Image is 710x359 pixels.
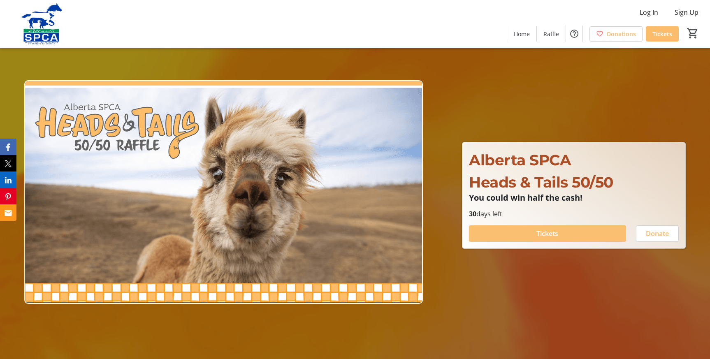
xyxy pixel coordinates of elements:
[685,26,700,41] button: Cart
[589,26,643,42] a: Donations
[607,30,636,38] span: Donations
[469,225,626,242] button: Tickets
[469,151,571,169] span: Alberta SPCA
[566,25,582,42] button: Help
[469,209,678,219] p: days left
[536,229,558,239] span: Tickets
[537,26,566,42] a: Raffle
[469,193,678,202] p: You could win half the cash!
[646,229,669,239] span: Donate
[514,30,530,38] span: Home
[469,209,476,218] span: 30
[668,6,705,19] button: Sign Up
[636,225,679,242] button: Donate
[469,173,613,191] span: Heads & Tails 50/50
[646,26,679,42] a: Tickets
[5,3,78,44] img: Alberta SPCA's Logo
[24,80,423,304] img: Campaign CTA Media Photo
[507,26,536,42] a: Home
[675,7,698,17] span: Sign Up
[633,6,665,19] button: Log In
[543,30,559,38] span: Raffle
[640,7,658,17] span: Log In
[652,30,672,38] span: Tickets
